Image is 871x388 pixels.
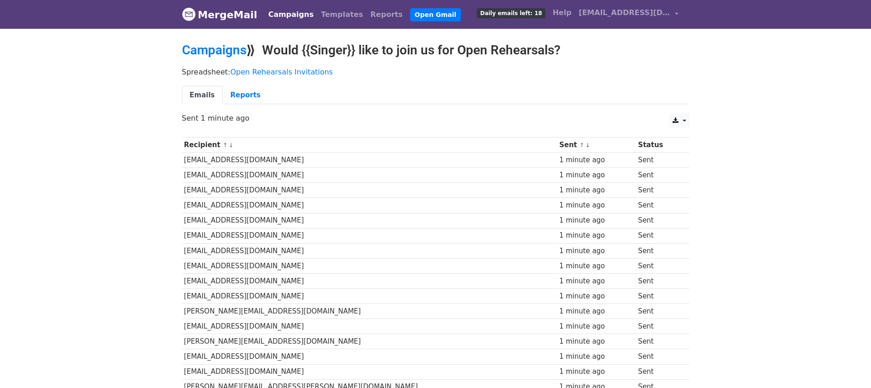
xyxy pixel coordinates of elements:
div: 1 minute ago [559,185,634,196]
td: Sent [636,168,683,183]
a: ↑ [579,142,584,149]
div: 1 minute ago [559,246,634,256]
td: Sent [636,198,683,213]
div: 1 minute ago [559,261,634,271]
th: Sent [557,138,636,153]
td: Sent [636,334,683,349]
div: 1 minute ago [559,306,634,317]
th: Recipient [182,138,557,153]
a: Open Rehearsals Invitations [230,68,333,76]
td: Sent [636,319,683,334]
td: [EMAIL_ADDRESS][DOMAIN_NAME] [182,258,557,273]
p: Sent 1 minute ago [182,113,689,123]
a: ↓ [585,142,590,149]
div: 1 minute ago [559,336,634,347]
td: [EMAIL_ADDRESS][DOMAIN_NAME] [182,243,557,258]
p: Spreadsheet: [182,67,689,77]
div: 1 minute ago [559,367,634,377]
td: Sent [636,213,683,228]
div: 1 minute ago [559,155,634,165]
td: [EMAIL_ADDRESS][DOMAIN_NAME] [182,168,557,183]
a: ↓ [229,142,234,149]
div: 1 minute ago [559,276,634,287]
td: Sent [636,228,683,243]
a: Campaigns [265,5,317,24]
td: Sent [636,273,683,288]
td: Sent [636,349,683,364]
td: [PERSON_NAME][EMAIL_ADDRESS][DOMAIN_NAME] [182,334,557,349]
a: Campaigns [182,43,246,58]
img: MergeMail logo [182,7,196,21]
td: [EMAIL_ADDRESS][DOMAIN_NAME] [182,319,557,334]
td: Sent [636,243,683,258]
td: [EMAIL_ADDRESS][DOMAIN_NAME] [182,213,557,228]
td: Sent [636,304,683,319]
div: 1 minute ago [559,200,634,211]
div: 1 minute ago [559,321,634,332]
span: [EMAIL_ADDRESS][DOMAIN_NAME] [579,7,670,18]
td: [EMAIL_ADDRESS][DOMAIN_NAME] [182,153,557,168]
a: Daily emails left: 18 [473,4,549,22]
a: Reports [223,86,268,105]
td: Sent [636,289,683,304]
a: ↑ [223,142,228,149]
a: MergeMail [182,5,257,24]
div: 1 minute ago [559,215,634,226]
div: 1 minute ago [559,291,634,302]
td: [EMAIL_ADDRESS][DOMAIN_NAME] [182,198,557,213]
a: [EMAIL_ADDRESS][DOMAIN_NAME] [575,4,682,25]
td: [PERSON_NAME][EMAIL_ADDRESS][DOMAIN_NAME] [182,304,557,319]
a: Reports [367,5,406,24]
a: Help [549,4,575,22]
td: [EMAIL_ADDRESS][DOMAIN_NAME] [182,289,557,304]
td: Sent [636,183,683,198]
td: [EMAIL_ADDRESS][DOMAIN_NAME] [182,273,557,288]
div: 1 minute ago [559,230,634,241]
span: Daily emails left: 18 [477,8,545,18]
td: Sent [636,153,683,168]
h2: ⟫ Would {{Singer}} like to join us for Open Rehearsals? [182,43,689,58]
div: 1 minute ago [559,170,634,181]
th: Status [636,138,683,153]
td: Sent [636,364,683,379]
td: [EMAIL_ADDRESS][DOMAIN_NAME] [182,228,557,243]
td: [EMAIL_ADDRESS][DOMAIN_NAME] [182,183,557,198]
a: Open Gmail [410,8,461,21]
td: [EMAIL_ADDRESS][DOMAIN_NAME] [182,364,557,379]
td: [EMAIL_ADDRESS][DOMAIN_NAME] [182,349,557,364]
a: Templates [317,5,367,24]
div: 1 minute ago [559,351,634,362]
td: Sent [636,258,683,273]
a: Emails [182,86,223,105]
